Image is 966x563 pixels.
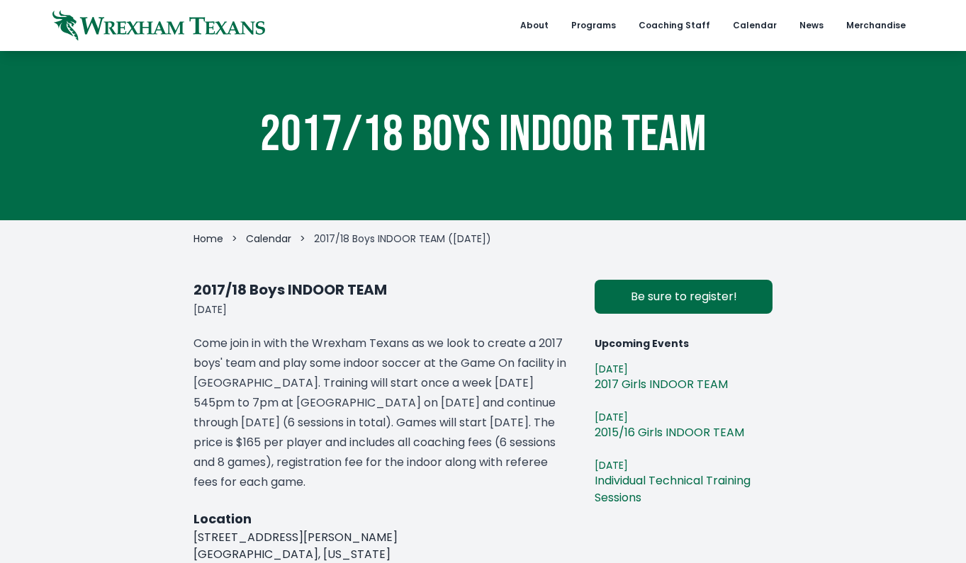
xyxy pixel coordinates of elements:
[595,410,773,424] span: [DATE]
[193,546,573,563] p: [GEOGRAPHIC_DATA], [US_STATE]
[595,362,773,376] span: [DATE]
[232,232,237,246] li: >
[595,376,773,393] span: 2017 Girls INDOOR TEAM
[300,232,305,246] li: >
[193,280,573,300] h1: 2017/18 Boys INDOOR TEAM
[589,356,778,399] a: [DATE] 2017 Girls INDOOR TEAM
[595,472,773,506] span: Individual Technical Training Sessions
[595,424,773,441] span: 2015/16 Girls INDOOR TEAM
[193,302,573,317] p: [DATE]
[260,110,707,161] h1: 2017/18 Boys INDOOR TEAM
[589,404,778,447] a: [DATE] 2015/16 Girls INDOOR TEAM
[193,509,573,529] h3: Location
[246,232,291,246] a: Calendar
[595,280,773,314] a: Be sure to register!
[595,336,773,351] h3: Upcoming Events
[193,529,573,546] p: [STREET_ADDRESS][PERSON_NAME]
[193,232,223,246] a: Home
[589,453,778,512] a: [DATE] Individual Technical Training Sessions
[595,458,773,472] span: [DATE]
[314,232,491,246] span: 2017/18 Boys INDOOR TEAM ([DATE])
[193,334,573,492] p: Come join in with the Wrexham Texans as we look to create a 2017 boys' team and play some indoor ...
